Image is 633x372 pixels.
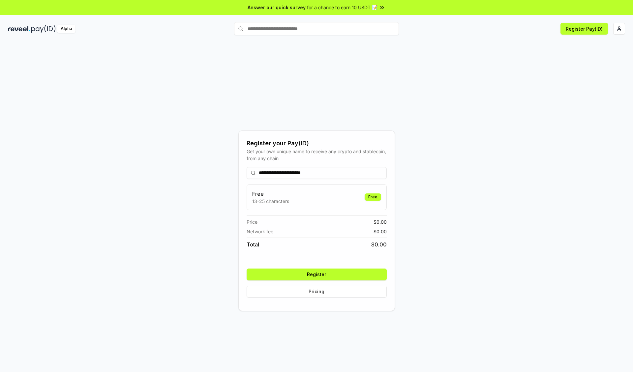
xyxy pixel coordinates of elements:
[560,23,608,35] button: Register Pay(ID)
[57,25,75,33] div: Alpha
[247,228,273,235] span: Network fee
[371,241,387,248] span: $ 0.00
[252,190,289,198] h3: Free
[8,25,30,33] img: reveel_dark
[374,228,387,235] span: $ 0.00
[374,218,387,225] span: $ 0.00
[247,148,387,162] div: Get your own unique name to receive any crypto and stablecoin, from any chain
[247,286,387,298] button: Pricing
[247,218,257,225] span: Price
[252,198,289,205] p: 13-25 characters
[31,25,56,33] img: pay_id
[247,139,387,148] div: Register your Pay(ID)
[247,269,387,280] button: Register
[307,4,377,11] span: for a chance to earn 10 USDT 📝
[365,193,381,201] div: Free
[248,4,306,11] span: Answer our quick survey
[247,241,259,248] span: Total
